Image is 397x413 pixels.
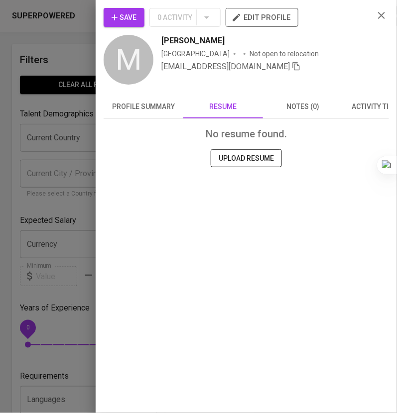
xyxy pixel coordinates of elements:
span: edit profile [234,11,290,24]
a: edit profile [226,13,298,21]
span: resume [189,101,257,113]
span: notes (0) [269,101,337,113]
span: Save [112,11,136,24]
span: [PERSON_NAME] [161,35,225,47]
span: [EMAIL_ADDRESS][DOMAIN_NAME] [161,62,290,71]
div: M [104,35,153,85]
div: [GEOGRAPHIC_DATA] [161,49,230,59]
p: Not open to relocation [250,49,319,59]
button: edit profile [226,8,298,27]
button: UPLOAD RESUME [211,149,282,168]
div: No resume found. [112,127,381,141]
span: profile summary [110,101,177,113]
button: Save [104,8,144,27]
span: UPLOAD RESUME [219,152,274,165]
